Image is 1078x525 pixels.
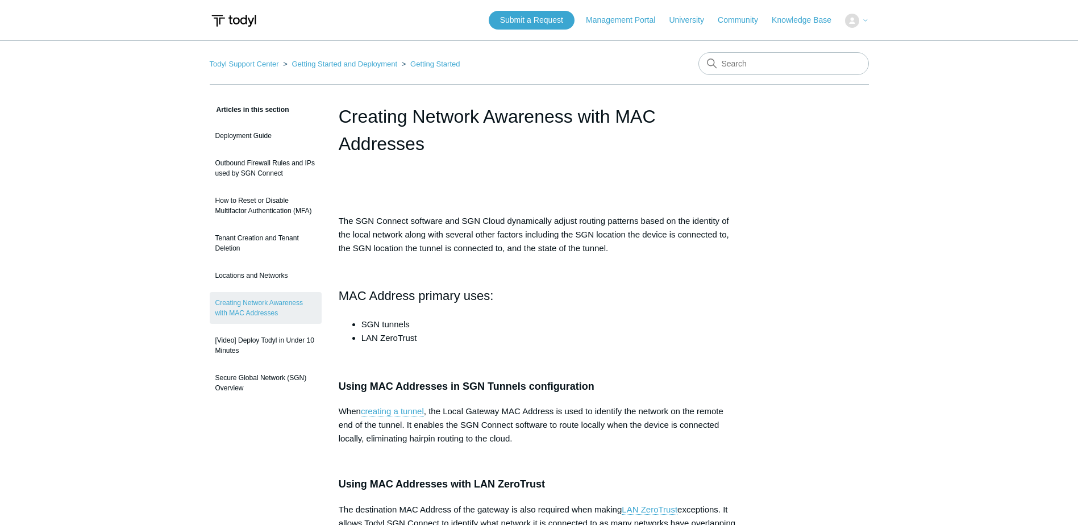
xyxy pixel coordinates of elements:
li: Todyl Support Center [210,60,281,68]
p: The SGN Connect software and SGN Cloud dynamically adjust routing patterns based on the identity ... [339,214,740,255]
a: University [669,14,715,26]
a: Secure Global Network (SGN) Overview [210,367,322,399]
a: Submit a Request [489,11,575,30]
h3: Using MAC Addresses in SGN Tunnels configuration [339,378,740,395]
h1: Creating Network Awareness with MAC Addresses [339,103,740,157]
a: Knowledge Base [772,14,843,26]
span: Articles in this section [210,106,289,114]
li: Getting Started and Deployment [281,60,399,68]
a: Community [718,14,769,26]
a: Locations and Networks [210,265,322,286]
a: Getting Started and Deployment [292,60,397,68]
li: SGN tunnels [361,318,740,331]
a: Outbound Firewall Rules and IPs used by SGN Connect [210,152,322,184]
a: How to Reset or Disable Multifactor Authentication (MFA) [210,190,322,222]
a: Getting Started [410,60,460,68]
input: Search [698,52,869,75]
a: Todyl Support Center [210,60,279,68]
h3: Using MAC Addresses with LAN ZeroTrust [339,476,740,493]
p: When , the Local Gateway MAC Address is used to identify the network on the remote end of the tun... [339,405,740,445]
a: Creating Network Awareness with MAC Addresses [210,292,322,324]
a: Tenant Creation and Tenant Deletion [210,227,322,259]
li: Getting Started [399,60,460,68]
img: Todyl Support Center Help Center home page [210,10,258,31]
a: creating a tunnel [361,406,424,416]
a: [Video] Deploy Todyl in Under 10 Minutes [210,330,322,361]
li: LAN ZeroTrust [361,331,740,345]
a: Deployment Guide [210,125,322,147]
a: LAN ZeroTrust [622,505,677,515]
h2: MAC Address primary uses: [339,286,740,306]
a: Management Portal [586,14,667,26]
